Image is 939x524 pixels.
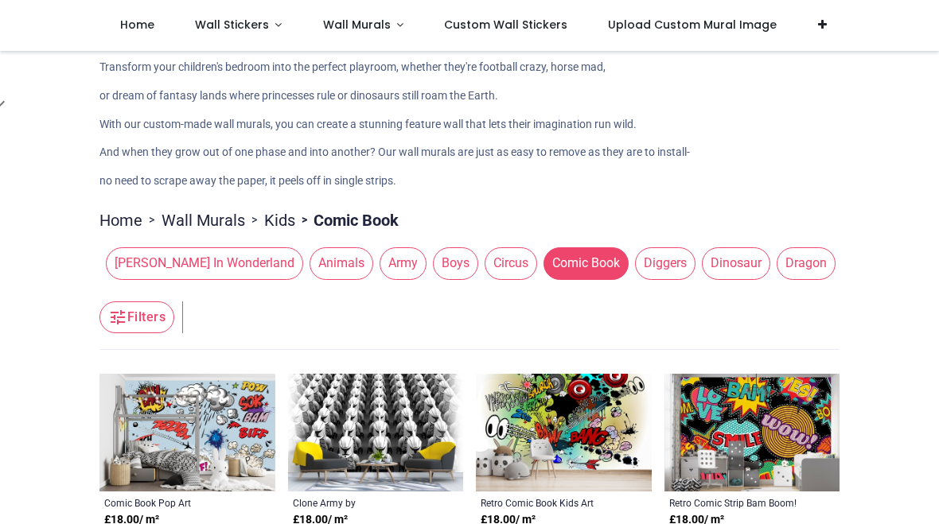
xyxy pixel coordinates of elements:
[245,212,264,228] span: >
[99,88,840,104] p: or dream of fantasy lands where princesses rule or dinosaurs still roam the Earth.
[544,247,629,279] span: Comic Book
[99,60,840,76] p: Transform your children's bedroom into the perfect playroom, whether they're football crazy, hors...
[295,212,314,228] span: >
[770,247,836,279] button: Dragon
[99,301,174,333] button: Filters
[104,496,237,509] a: Comic Book Pop Art Wallpaper
[433,247,478,279] span: Boys
[777,247,836,279] span: Dragon
[427,247,478,279] button: Boys
[99,209,142,231] a: Home
[99,117,840,133] p: With our custom-made wall murals, you can create a stunning feature wall that lets their imaginat...
[476,374,652,491] img: Retro Comic Book Kids Art Wall Mural Wallpaper
[310,247,373,279] span: Animals
[608,17,777,33] span: Upload Custom Mural Image
[195,17,269,33] span: Wall Stickers
[373,247,427,279] button: Army
[99,145,840,161] p: And when they grow out of one phase and into another? Our wall murals are just as easy to remove ...
[669,496,802,509] a: Retro Comic Strip Bam Boom! Wallpaper
[288,374,464,491] img: Clone Army Wall Mural by David Penfound
[106,247,303,279] span: [PERSON_NAME] In Wonderland
[293,496,426,509] a: Clone Army by [PERSON_NAME]
[120,17,154,33] span: Home
[537,247,629,279] button: Comic Book
[481,496,614,509] a: Retro Comic Book Kids Art Wallpaper
[478,247,537,279] button: Circus
[695,247,770,279] button: Dinosaur
[664,374,840,491] img: Retro Comic Strip Bam Boom! Wall Mural Wallpaper
[303,247,373,279] button: Animals
[702,247,770,279] span: Dinosaur
[162,209,245,231] a: Wall Murals
[485,247,537,279] span: Circus
[142,212,162,228] span: >
[380,247,427,279] span: Army
[99,247,303,279] button: [PERSON_NAME] In Wonderland
[444,17,567,33] span: Custom Wall Stickers
[99,374,275,491] img: Comic Book Pop Art Wall Mural Wallpaper
[99,173,840,189] p: no need to scrape away the paper, it peels off in single strips.
[629,247,695,279] button: Diggers
[323,17,391,33] span: Wall Murals
[635,247,695,279] span: Diggers
[295,209,399,231] li: Comic Book
[264,209,295,231] a: Kids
